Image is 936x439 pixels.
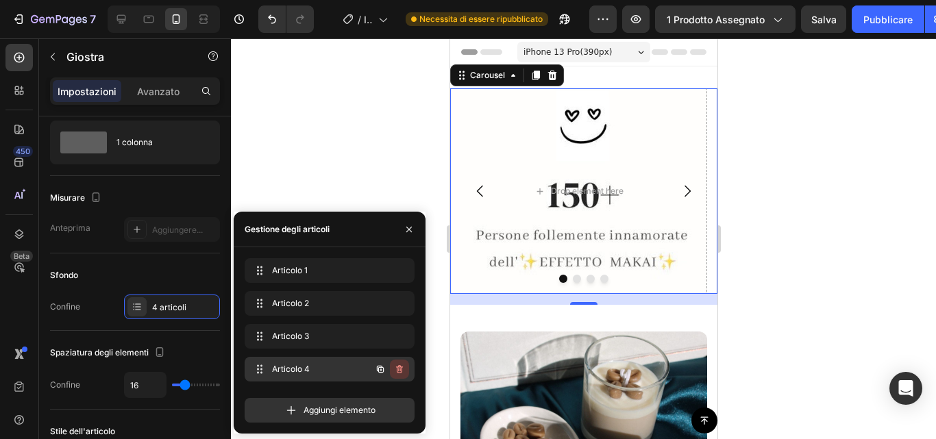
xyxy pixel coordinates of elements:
font: Gestione degli articoli [245,224,330,234]
input: Auto [125,373,166,397]
font: Articolo 3 [272,331,309,341]
font: Articolo 2 [272,298,309,308]
button: 1 prodotto assegnato [655,5,796,33]
font: Sfondo [50,270,78,280]
font: Beta [14,251,29,261]
font: Il tuo Mocha preferito - Pagina del prodotto [364,14,375,385]
font: Misurare [50,192,85,203]
font: Confine [50,379,80,390]
iframe: Area di progettazione [450,38,717,439]
font: 1 prodotto assegnato [667,14,765,25]
font: Aggiungi elemento [304,405,375,415]
div: Apri Intercom Messenger [889,372,922,405]
font: Spaziatura degli elementi [50,347,149,358]
button: Pubblicare [852,5,924,33]
font: Articolo 1 [272,265,308,275]
button: Salva [801,5,846,33]
button: 7 [5,5,102,33]
font: 1 colonna [116,137,153,147]
font: Avanzato [137,86,180,97]
div: Annulla/Ripristina [258,5,314,33]
font: 450 [16,147,30,156]
font: Necessita di essere ripubblicato [419,14,543,24]
font: Anteprima [50,223,90,233]
font: Confine [50,301,80,312]
font: 4 articoli [152,302,186,312]
font: Articolo 4 [272,364,310,374]
font: Stile dell'articolo [50,426,115,436]
p: Giostra [66,49,183,65]
font: 7 [90,12,96,26]
font: Giostra [66,50,104,64]
font: Impostazioni [58,86,116,97]
font: Pubblicare [863,14,913,25]
font: Salva [811,14,837,25]
font: / [358,14,361,25]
